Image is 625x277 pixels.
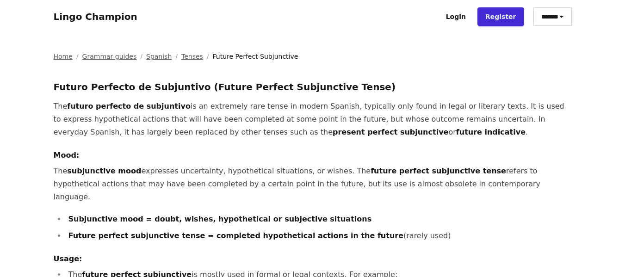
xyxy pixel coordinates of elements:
p: The expresses uncertainty, hypothetical situations, or wishes. The refers to hypothetical actions... [54,165,572,203]
span: / [140,52,142,61]
h4: Usage: [54,253,572,265]
a: Register [477,7,524,26]
a: Spanish [146,52,172,61]
strong: subjunctive mood [67,166,141,175]
p: The is an extremely rare tense in modern Spanish, typically only found in legal or literary texts... [54,100,572,139]
li: (rarely used) [66,229,572,242]
a: Login [438,7,474,26]
strong: future perfect subjunctive tense [371,166,506,175]
span: / [175,52,178,61]
strong: Subjunctive mood = doubt, wishes, hypothetical or subjective situations [68,215,372,223]
a: Home [54,52,73,61]
a: Lingo Champion [54,11,137,22]
strong: present perfect subjunctive [333,128,448,136]
a: Grammar guides [82,52,137,61]
strong: Future perfect subjunctive tense = completed hypothetical actions in the future [68,231,404,240]
h4: Mood: [54,150,572,161]
span: / [76,52,79,61]
nav: Breadcrumb [54,52,572,61]
a: Tenses [181,52,203,61]
span: Future Perfect Subjunctive [213,52,298,61]
strong: future indicative [456,128,526,136]
strong: futuro perfecto de subjuntivo [67,102,191,111]
h3: Futuro Perfecto de Subjuntivo (Future Perfect Subjunctive Tense) [54,80,572,94]
span: / [207,52,209,61]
